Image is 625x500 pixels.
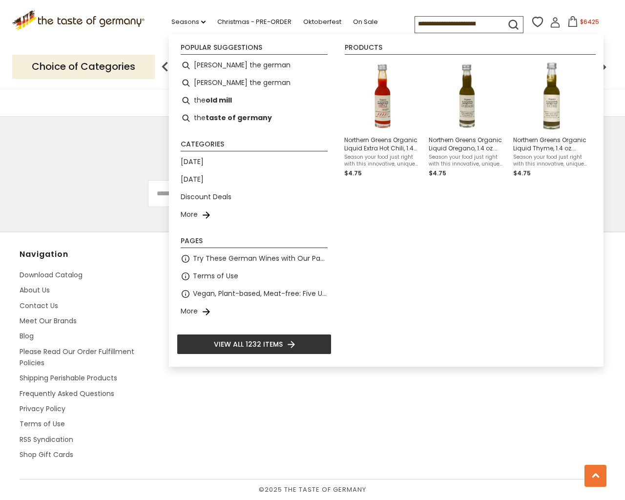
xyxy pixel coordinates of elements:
[429,61,505,178] a: Northern Greens Organic Liquid Oregano BottleNorthern Greens Organic Liquid Oregano, 1.4 oz. (40m...
[513,154,590,167] span: Season your food just right with this innovative, unique liquid thyme herb, in a 40ml bottle. Fre...
[344,136,421,152] span: Northern Greens Organic Liquid Extra Hot Chili, 1.4 oz. (40ml)
[432,61,502,131] img: Northern Greens Organic Liquid Oregano Bottle
[344,169,362,177] span: $4.75
[177,303,332,320] li: More
[181,141,328,151] li: Categories
[181,44,328,55] li: Popular suggestions
[20,331,34,341] a: Blog
[429,154,505,167] span: Season your food just right with this innovative, unique liquid oregano herb, in a 40ml bottle. F...
[344,61,421,178] a: Northern Greens Organic Liquid Chili Bottle Extremely HotNorthern Greens Organic Liquid Extra Hot...
[20,435,73,444] a: RSS Syndication
[193,253,328,264] a: Try These German Wines with Our Pastry or Charcuterie
[20,270,83,280] a: Download Catalog
[509,57,594,182] li: Northern Greens Organic Liquid Thyme, 1.4 oz. (40ml)
[148,141,477,161] h3: Subscribe to our newsletter!
[562,16,604,31] button: $6425
[340,57,425,182] li: Northern Greens Organic Liquid Extra Hot Chili, 1.4 oz. (40ml)
[171,17,206,27] a: Seasons
[20,484,605,495] span: © 2025 The Taste of Germany
[429,136,505,152] span: Northern Greens Organic Liquid Oregano, 1.4 oz. (40ml)
[516,61,587,131] img: Northern Greens Organic Liquid Thyme Bottle
[353,17,378,27] a: On Sale
[206,112,272,124] b: taste of germany
[214,339,283,350] span: View all 1232 items
[177,153,332,171] li: [DATE]
[513,61,590,178] a: Northern Greens Organic Liquid Thyme BottleNorthern Greens Organic Liquid Thyme, 1.4 oz. (40ml)Se...
[177,285,332,303] li: Vegan, Plant-based, Meat-free: Five Up and Coming Brands
[20,301,58,311] a: Contact Us
[580,18,599,26] span: $6425
[181,237,328,248] li: Pages
[217,17,292,27] a: Christmas - PRE-ORDER
[20,389,114,398] a: Frequently Asked Questions
[177,188,332,206] li: Discount Deals
[177,92,332,109] li: the old mill
[206,95,232,106] b: old mill
[177,334,332,354] li: View all 1232 items
[193,271,238,282] a: Terms of Use
[181,191,231,203] a: Discount Deals
[181,156,204,167] a: [DATE]
[425,57,509,182] li: Northern Greens Organic Liquid Oregano, 1.4 oz. (40ml)
[20,285,50,295] a: About Us
[20,250,160,259] h4: Navigation
[177,268,332,285] li: Terms of Use
[513,136,590,152] span: Northern Greens Organic Liquid Thyme, 1.4 oz. (40ml)
[20,404,65,414] a: Privacy Policy
[181,174,204,185] a: [DATE]
[155,57,175,77] img: previous arrow
[177,171,332,188] li: [DATE]
[177,250,332,268] li: Try These German Wines with Our Pastry or Charcuterie
[193,288,328,299] a: Vegan, Plant-based, Meat-free: Five Up and Coming Brands
[303,17,341,27] a: Oktoberfest
[177,74,332,92] li: herman the german
[20,316,77,326] a: Meet Our Brands
[177,206,332,224] li: More
[429,169,446,177] span: $4.75
[345,44,596,55] li: Products
[20,419,65,429] a: Terms of Use
[347,61,418,131] img: Northern Greens Organic Liquid Chili Bottle Extremely Hot
[20,373,117,383] a: Shipping Perishable Products
[177,109,332,127] li: the taste of germany
[513,169,531,177] span: $4.75
[169,35,604,367] div: Instant Search Results
[20,450,73,459] a: Shop Gift Cards
[20,347,134,368] a: Please Read Our Order Fulfillment Policies
[344,154,421,167] span: Season your food just right with this innovative, unique liquid extra hot chili spice, in a 40ml ...
[177,57,332,74] li: hermann the german
[12,55,155,79] p: Choice of Categories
